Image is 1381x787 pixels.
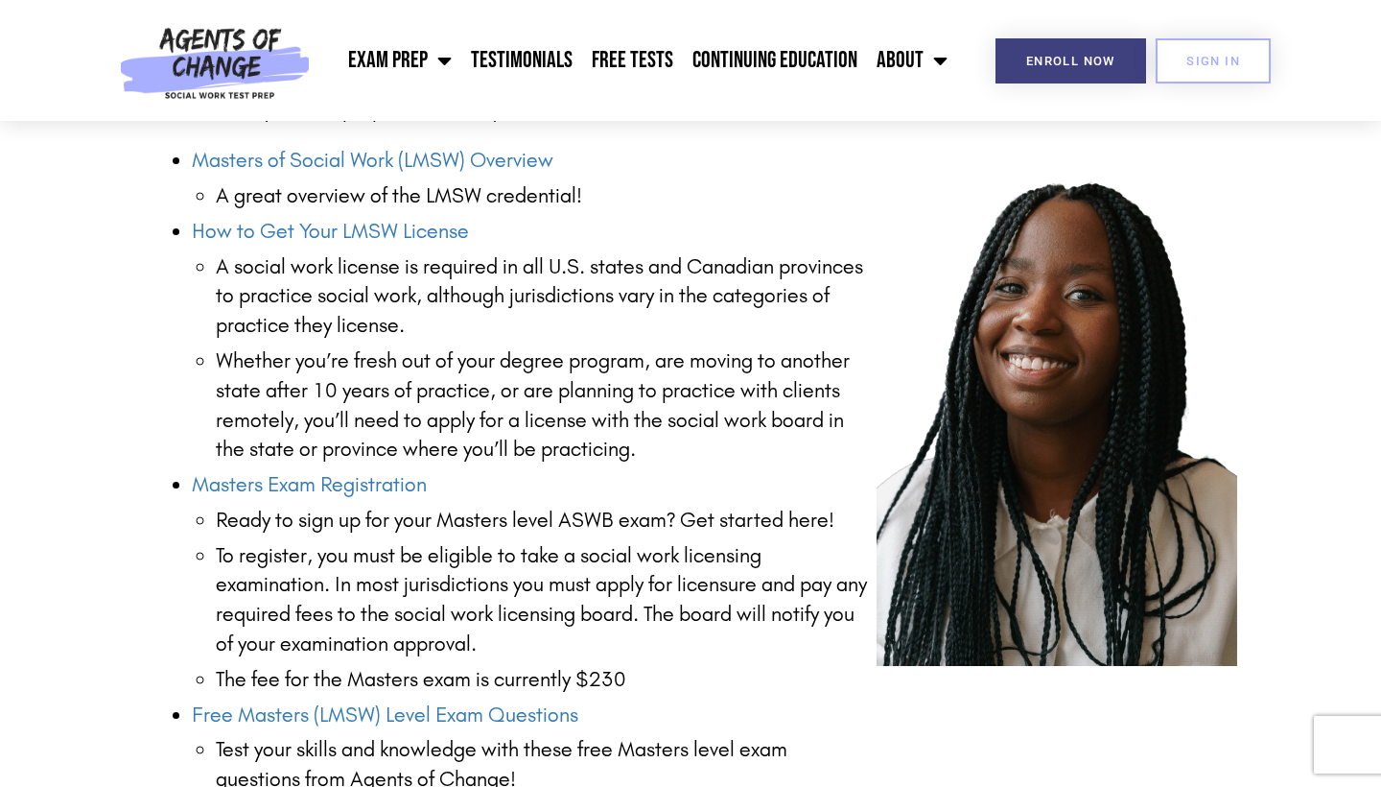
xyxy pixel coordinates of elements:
[216,665,877,695] li: The fee for the Masters exam is currently $230
[339,36,461,84] a: Exam Prep
[216,541,877,659] p: To register, you must be eligible to take a social work licensing examination. In most jurisdicti...
[192,703,578,727] a: Free Masters (LMSW) Level Exam Questions
[867,36,957,84] a: About
[216,181,877,211] li: A great overview of the LMSW credential!
[1026,55,1115,67] span: Enroll Now
[1186,55,1240,67] span: SIGN IN
[319,36,958,84] nav: Menu
[192,148,553,173] a: Masters of Social Work (LMSW) Overview
[461,36,582,84] a: Testimonials
[216,252,877,341] p: A social work license is required in all U.S. states and Canadian provinces to practice social wo...
[216,506,877,536] li: Ready to sign up for your Masters level ASWB exam? Get started here!
[1156,38,1271,83] a: SIGN IN
[683,36,867,84] a: Continuing Education
[995,38,1146,83] a: Enroll Now
[192,219,469,244] a: How to Get Your LMSW License
[582,36,683,84] a: Free Tests
[192,472,427,497] a: Masters Exam Registration
[216,346,877,465] p: Whether you’re fresh out of your degree program, are moving to another state after 10 years of pr...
